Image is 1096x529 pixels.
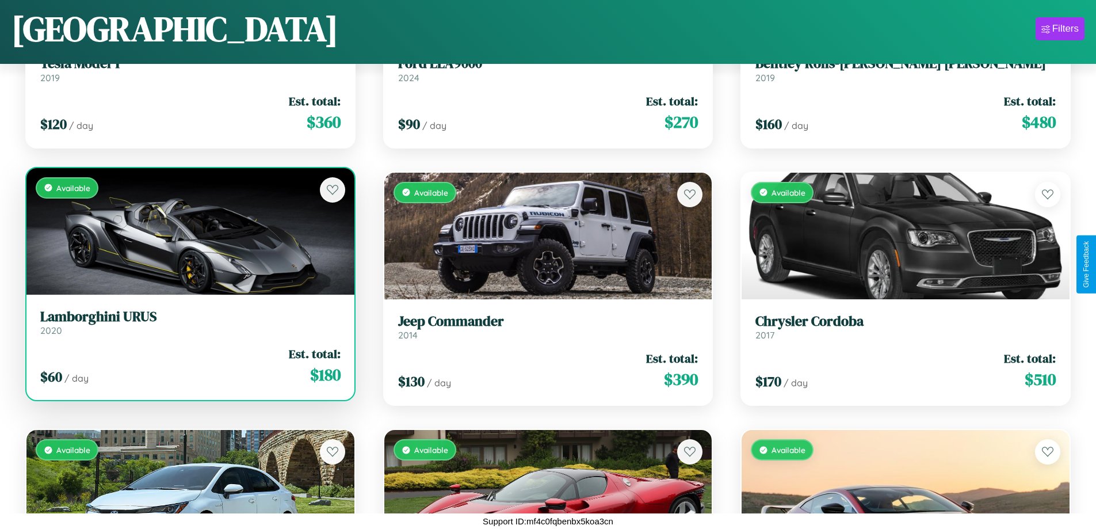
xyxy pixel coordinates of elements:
span: Available [414,188,448,197]
span: 2017 [755,329,774,341]
a: Bentley Rolls-[PERSON_NAME] [PERSON_NAME]2019 [755,55,1056,83]
span: 2020 [40,325,62,336]
span: Available [414,445,448,455]
span: $ 60 [40,367,62,386]
span: $ 160 [755,115,782,134]
span: $ 170 [755,372,781,391]
span: / day [422,120,446,131]
h3: Ford LLA9000 [398,55,698,72]
h3: Jeep Commander [398,313,698,330]
span: 2024 [398,72,419,83]
span: / day [784,120,808,131]
a: Tesla Model Y2019 [40,55,341,83]
span: Est. total: [1004,93,1056,109]
span: $ 270 [665,111,698,134]
h1: [GEOGRAPHIC_DATA] [12,5,338,52]
a: Jeep Commander2014 [398,313,698,341]
span: Est. total: [646,93,698,109]
h3: Chrysler Cordoba [755,313,1056,330]
div: Give Feedback [1082,241,1090,288]
a: Ford LLA90002024 [398,55,698,83]
span: Available [56,445,90,455]
span: 2019 [40,72,60,83]
span: $ 180 [310,363,341,386]
span: Available [772,188,805,197]
span: Est. total: [289,345,341,362]
span: / day [69,120,93,131]
h3: Bentley Rolls-[PERSON_NAME] [PERSON_NAME] [755,55,1056,72]
a: Chrysler Cordoba2017 [755,313,1056,341]
span: $ 120 [40,115,67,134]
span: / day [427,377,451,389]
span: Est. total: [1004,350,1056,367]
p: Support ID: mf4c0fqbenbx5koa3cn [483,513,613,529]
span: Available [56,183,90,193]
span: $ 90 [398,115,420,134]
span: 2014 [398,329,418,341]
h3: Tesla Model Y [40,55,341,72]
span: $ 360 [307,111,341,134]
span: $ 390 [664,368,698,391]
span: Est. total: [289,93,341,109]
h3: Lamborghini URUS [40,309,341,325]
span: $ 130 [398,372,425,391]
span: $ 480 [1022,111,1056,134]
a: Lamborghini URUS2020 [40,309,341,337]
button: Filters [1036,17,1084,40]
span: 2019 [755,72,775,83]
span: / day [784,377,808,389]
div: Filters [1052,23,1079,35]
span: Est. total: [646,350,698,367]
span: Available [772,445,805,455]
span: $ 510 [1025,368,1056,391]
span: / day [64,372,89,384]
